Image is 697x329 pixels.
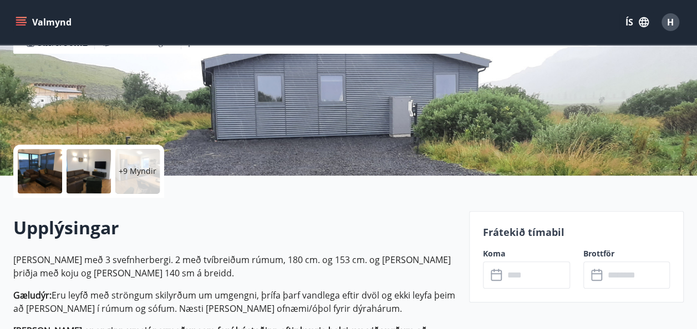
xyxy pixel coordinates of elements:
[13,253,456,280] p: [PERSON_NAME] með 3 svefnherbergi. 2 með tvíbreiðum rúmum, 180 cm. og 153 cm. og [PERSON_NAME] þr...
[13,12,76,32] button: menu
[583,248,670,259] label: Brottför
[119,166,156,177] p: +9 Myndir
[13,289,456,315] p: Eru leyfð með ströngum skilyrðum um umgengni, þrífa þarf vandlega eftir dvöl og ekki leyfa þeim a...
[483,248,570,259] label: Koma
[667,16,674,28] span: H
[13,289,52,301] strong: Gæludýr:
[483,225,670,239] p: Frátekið tímabil
[619,12,655,32] button: ÍS
[657,9,684,35] button: H
[13,215,456,240] h2: Upplýsingar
